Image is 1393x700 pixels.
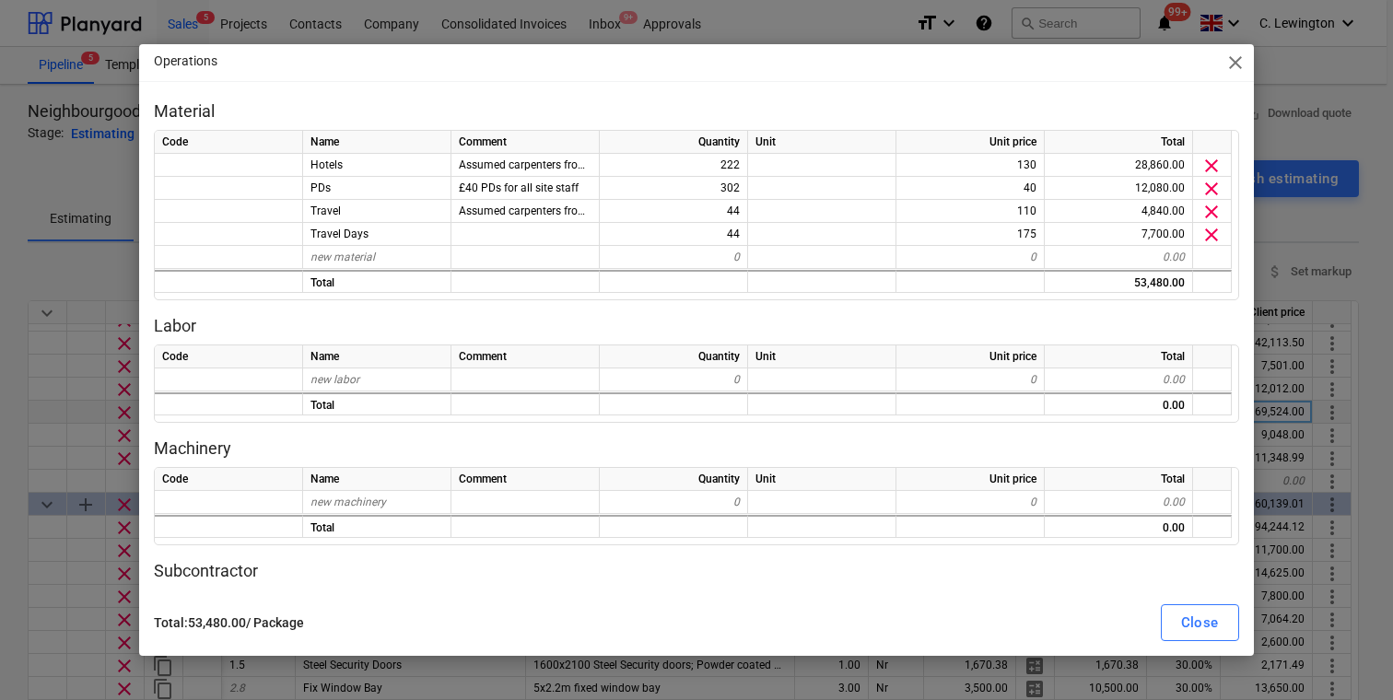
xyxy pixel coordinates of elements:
[451,345,600,368] div: Comment
[1045,154,1193,177] div: 28,860.00
[1301,612,1393,700] iframe: Chat Widget
[1045,131,1193,154] div: Total
[303,345,451,368] div: Name
[1200,224,1223,246] span: Delete material
[600,491,748,514] div: 0
[310,496,386,508] span: new machinery
[451,131,600,154] div: Comment
[1045,368,1193,391] div: 0.00
[896,246,1045,269] div: 0
[1200,178,1223,200] span: Delete material
[154,560,1239,582] p: Subcontractor
[1045,177,1193,200] div: 12,080.00
[748,345,896,368] div: Unit
[748,131,896,154] div: Unit
[600,246,748,269] div: 0
[154,315,1239,337] p: Labor
[303,468,451,491] div: Name
[600,223,748,246] div: 44
[896,200,1045,223] div: 110
[1045,200,1193,223] div: 4,840.00
[896,368,1045,391] div: 0
[303,270,451,293] div: Total
[1200,155,1223,177] span: Delete material
[600,368,748,391] div: 0
[896,468,1045,491] div: Unit price
[600,200,748,223] div: 44
[303,515,451,538] div: Total
[600,131,748,154] div: Quantity
[155,468,303,491] div: Code
[600,345,748,368] div: Quantity
[310,158,343,171] span: Hotels
[310,227,369,240] span: Travel Days
[896,177,1045,200] div: 40
[154,437,1239,460] p: Machinery
[310,251,375,263] span: new material
[310,373,359,386] span: new labor
[1045,392,1193,415] div: 0.00
[1045,468,1193,491] div: Total
[1181,611,1219,635] div: Close
[1045,223,1193,246] div: 7,700.00
[154,52,217,71] p: Operations
[459,158,696,171] span: Assumed carpenters from scotland
[154,100,1239,122] p: Material
[896,223,1045,246] div: 175
[600,154,748,177] div: 222
[1200,201,1223,223] span: Delete material
[600,177,748,200] div: 302
[459,181,579,194] span: £40 PDs for all site staff
[451,468,600,491] div: Comment
[1045,345,1193,368] div: Total
[154,613,725,633] p: Total : 53,480.00 / Package
[1045,491,1193,514] div: 0.00
[896,131,1045,154] div: Unit price
[303,131,451,154] div: Name
[896,491,1045,514] div: 0
[1045,270,1193,293] div: 53,480.00
[303,392,451,415] div: Total
[155,131,303,154] div: Code
[1045,246,1193,269] div: 0.00
[310,204,341,217] span: Travel
[600,468,748,491] div: Quantity
[1045,515,1193,538] div: 0.00
[1224,52,1247,74] span: close
[896,345,1045,368] div: Unit price
[155,345,303,368] div: Code
[896,154,1045,177] div: 130
[459,204,696,217] span: Assumed carpenters from scotland
[1161,604,1239,641] button: Close
[748,468,896,491] div: Unit
[310,181,331,194] span: PDs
